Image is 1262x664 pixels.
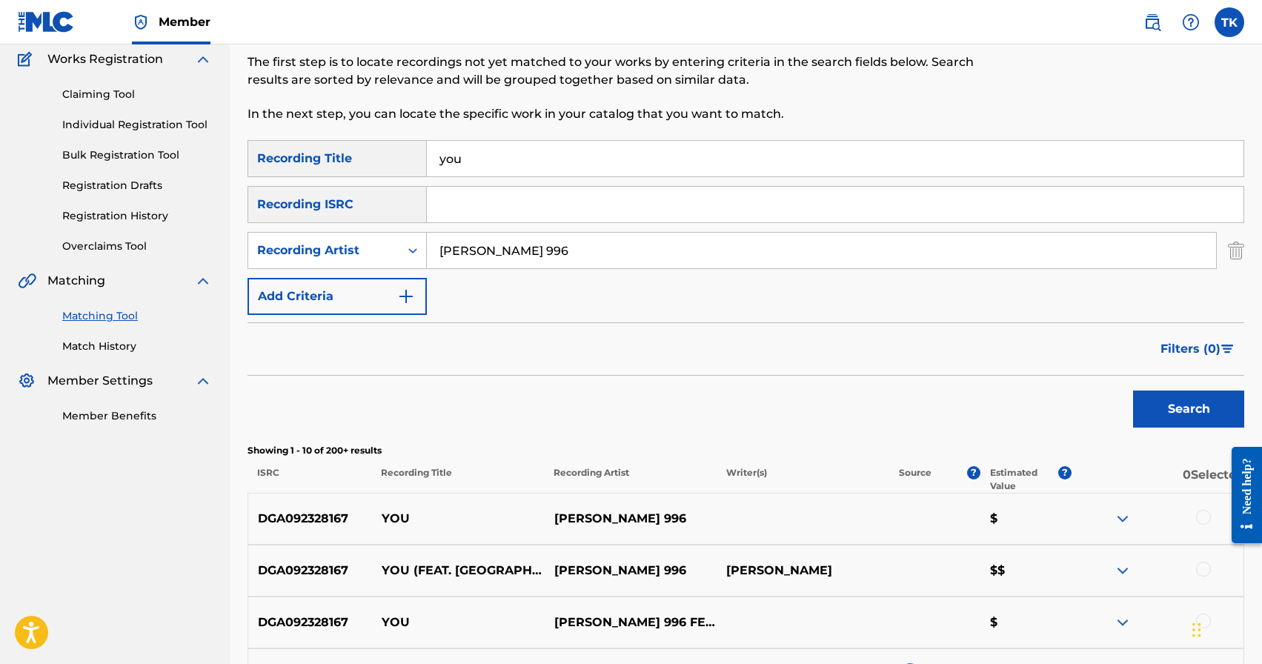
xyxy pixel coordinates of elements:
[248,105,1015,123] p: In the next step, you can locate the specific work in your catalog that you want to match.
[248,278,427,315] button: Add Criteria
[899,466,931,493] p: Source
[1182,13,1200,31] img: help
[248,562,372,580] p: DGA092328167
[194,50,212,68] img: expand
[62,208,212,224] a: Registration History
[1192,608,1201,652] div: Перетащить
[544,562,717,580] p: [PERSON_NAME] 996
[194,272,212,290] img: expand
[1188,593,1262,664] iframe: Chat Widget
[544,510,717,528] p: [PERSON_NAME] 996
[1215,7,1244,37] div: User Menu
[47,372,153,390] span: Member Settings
[248,466,371,493] p: ISRC
[1114,510,1132,528] img: expand
[248,614,372,631] p: DGA092328167
[62,239,212,254] a: Overclaims Tool
[1176,7,1206,37] div: Help
[248,140,1244,435] form: Search Form
[980,562,1071,580] p: $$
[62,339,212,354] a: Match History
[371,466,544,493] p: Recording Title
[980,510,1071,528] p: $
[717,466,889,493] p: Writer(s)
[1221,435,1262,554] iframe: Resource Center
[544,614,717,631] p: [PERSON_NAME] 996 FEAT [PERSON_NAME]
[1228,232,1244,269] img: Delete Criterion
[62,87,212,102] a: Claiming Tool
[47,272,105,290] span: Matching
[544,466,717,493] p: Recording Artist
[18,272,36,290] img: Matching
[18,11,75,33] img: MLC Logo
[1143,13,1161,31] img: search
[717,562,889,580] p: [PERSON_NAME]
[397,288,415,305] img: 9d2ae6d4665cec9f34b9.svg
[1133,391,1244,428] button: Search
[980,614,1071,631] p: $
[248,444,1244,457] p: Showing 1 - 10 of 200+ results
[967,466,980,479] span: ?
[990,466,1058,493] p: Estimated Value
[18,50,37,68] img: Works Registration
[62,147,212,163] a: Bulk Registration Tool
[132,13,150,31] img: Top Rightsholder
[194,372,212,390] img: expand
[257,242,391,259] div: Recording Artist
[1221,345,1234,353] img: filter
[372,510,545,528] p: YOU
[248,510,372,528] p: DGA092328167
[372,614,545,631] p: YOU
[1188,593,1262,664] div: Виджет чата
[62,408,212,424] a: Member Benefits
[1114,614,1132,631] img: expand
[1160,340,1221,358] span: Filters ( 0 )
[18,372,36,390] img: Member Settings
[62,117,212,133] a: Individual Registration Tool
[1058,466,1072,479] span: ?
[159,13,210,30] span: Member
[372,562,545,580] p: YOU (FEAT. [GEOGRAPHIC_DATA])
[1138,7,1167,37] a: Public Search
[248,53,1015,89] p: The first step is to locate recordings not yet matched to your works by entering criteria in the ...
[1072,466,1244,493] p: 0 Selected
[47,50,163,68] span: Works Registration
[1152,331,1244,368] button: Filters (0)
[62,308,212,324] a: Matching Tool
[62,178,212,193] a: Registration Drafts
[1114,562,1132,580] img: expand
